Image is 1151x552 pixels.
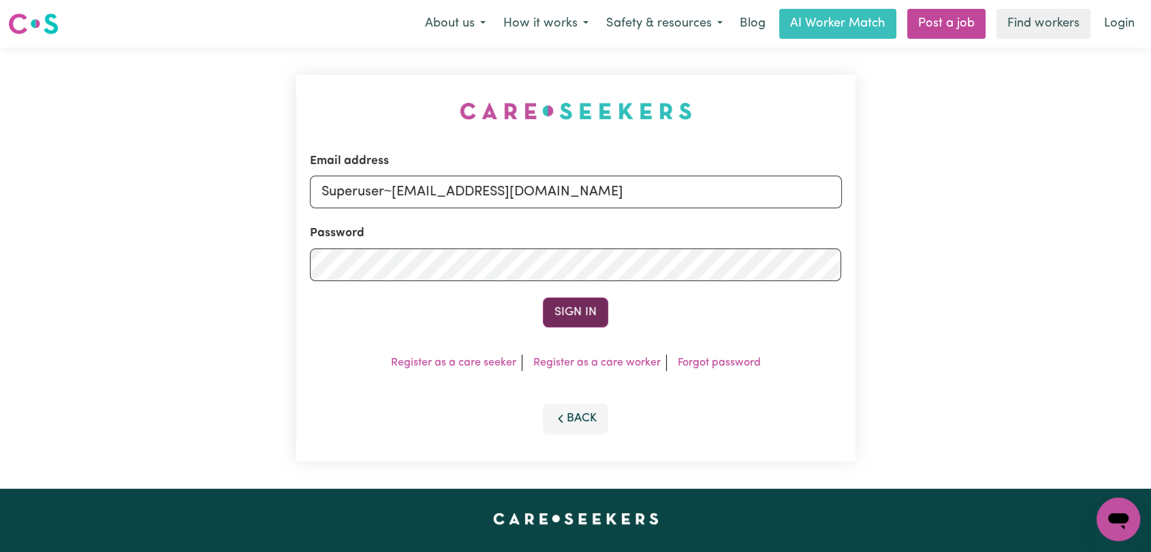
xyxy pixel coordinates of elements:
button: Back [543,404,608,434]
a: AI Worker Match [779,9,896,39]
button: How it works [494,10,597,38]
a: Register as a care seeker [391,357,516,368]
a: Forgot password [678,357,761,368]
label: Password [310,225,364,242]
button: Sign In [543,297,608,327]
a: Careseekers home page [493,513,659,524]
a: Blog [731,9,774,39]
a: Post a job [907,9,986,39]
a: Find workers [996,9,1090,39]
img: Careseekers logo [8,12,59,36]
button: Safety & resources [597,10,731,38]
iframe: Button to launch messaging window [1097,498,1140,541]
a: Register as a care worker [533,357,661,368]
input: Email address [310,176,842,208]
a: Careseekers logo [8,8,59,39]
a: Login [1096,9,1143,39]
label: Email address [310,152,389,170]
button: About us [416,10,494,38]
